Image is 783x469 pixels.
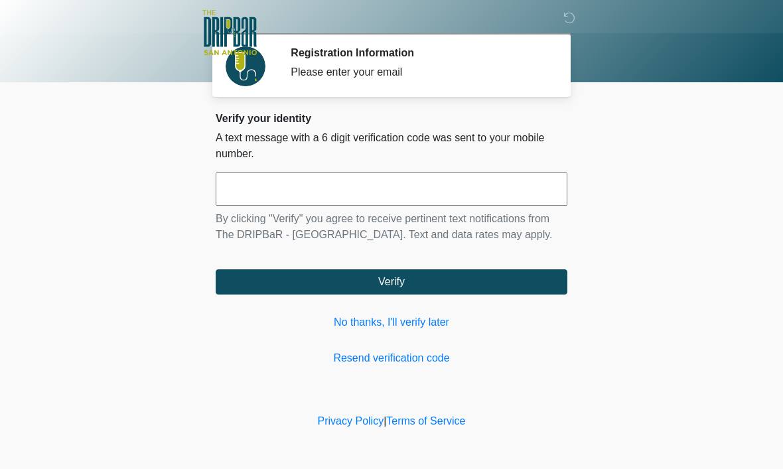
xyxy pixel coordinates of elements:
img: Agent Avatar [226,46,265,86]
button: Verify [216,269,567,295]
p: A text message with a 6 digit verification code was sent to your mobile number. [216,130,567,162]
a: Terms of Service [386,415,465,427]
p: By clicking "Verify" you agree to receive pertinent text notifications from The DRIPBaR - [GEOGRA... [216,211,567,243]
a: Resend verification code [216,350,567,366]
a: Privacy Policy [318,415,384,427]
a: | [384,415,386,427]
div: Please enter your email [291,64,547,80]
h2: Verify your identity [216,112,567,125]
img: The DRIPBaR - San Antonio Fossil Creek Logo [202,10,257,56]
a: No thanks, I'll verify later [216,314,567,330]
